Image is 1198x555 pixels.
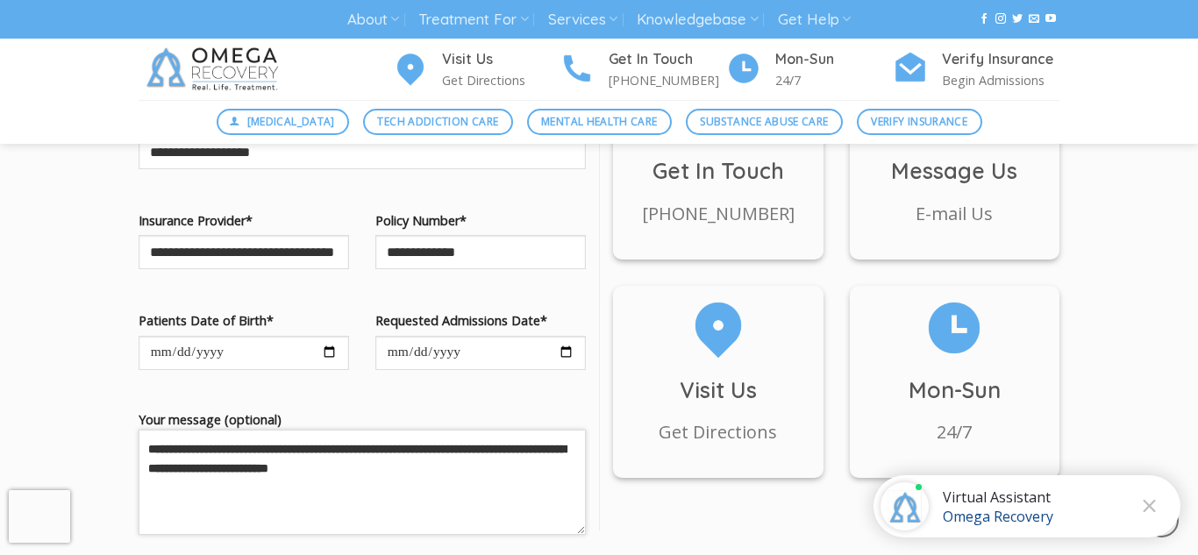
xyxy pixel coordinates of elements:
[139,210,349,231] label: Insurance Provider*
[375,310,586,331] label: Requested Admissions Date*
[139,39,292,100] img: Omega Recovery
[247,113,335,130] span: [MEDICAL_DATA]
[995,13,1006,25] a: Follow on Instagram
[347,4,399,36] a: About
[850,200,1060,228] p: E-mail Us
[850,75,1060,228] a: Message Us E-mail Us
[686,109,843,135] a: Substance Abuse Care
[857,109,982,135] a: Verify Insurance
[442,48,560,71] h4: Visit Us
[942,70,1059,90] p: Begin Admissions
[775,48,893,71] h4: Mon-Sun
[893,48,1059,91] a: Verify Insurance Begin Admissions
[609,48,726,71] h4: Get In Touch
[613,75,824,228] a: Get In Touch [PHONE_NUMBER]
[377,113,498,130] span: Tech Addiction Care
[375,210,586,231] label: Policy Number*
[613,295,824,447] a: Visit Us Get Directions
[393,48,560,91] a: Visit Us Get Directions
[637,4,758,36] a: Knowledgebase
[1045,13,1056,25] a: Follow on YouTube
[418,4,528,36] a: Treatment For
[139,310,349,331] label: Patients Date of Birth*
[1029,13,1039,25] a: Send us an email
[139,409,586,547] label: Your message (optional)
[942,48,1059,71] h4: Verify Insurance
[217,109,350,135] a: [MEDICAL_DATA]
[541,113,657,130] span: Mental Health Care
[363,109,513,135] a: Tech Addiction Care
[613,373,824,408] h3: Visit Us
[139,430,586,535] textarea: Your message (optional)
[850,373,1060,408] h3: Mon-Sun
[560,48,726,91] a: Get In Touch [PHONE_NUMBER]
[548,4,617,36] a: Services
[979,13,989,25] a: Follow on Facebook
[700,113,828,130] span: Substance Abuse Care
[850,153,1060,189] h3: Message Us
[775,70,893,90] p: 24/7
[613,200,824,228] p: [PHONE_NUMBER]
[442,70,560,90] p: Get Directions
[778,4,851,36] a: Get Help
[1012,13,1023,25] a: Follow on Twitter
[871,113,967,130] span: Verify Insurance
[613,418,824,446] p: Get Directions
[527,109,672,135] a: Mental Health Care
[609,70,726,90] p: [PHONE_NUMBER]
[613,153,824,189] h3: Get In Touch
[850,418,1060,446] p: 24/7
